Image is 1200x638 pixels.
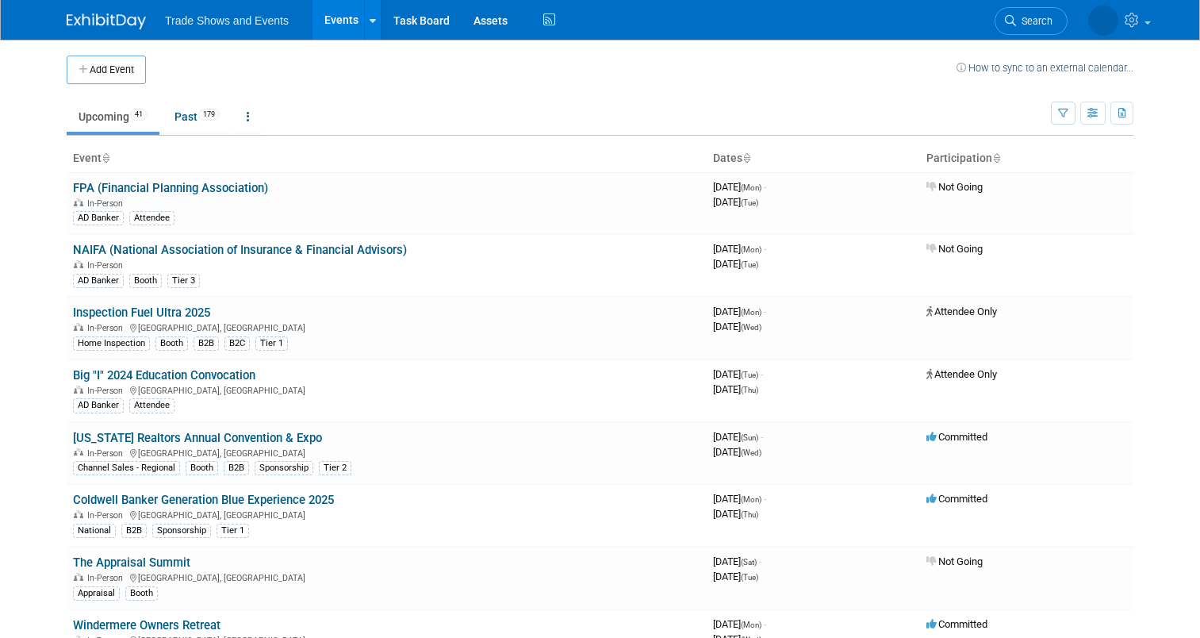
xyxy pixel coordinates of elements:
[741,510,758,519] span: (Thu)
[73,555,190,570] a: The Appraisal Summit
[957,62,1133,74] a: How to sync to an external calendar...
[74,573,83,581] img: In-Person Event
[742,152,750,164] a: Sort by Start Date
[926,618,987,630] span: Committed
[713,383,758,395] span: [DATE]
[74,386,83,394] img: In-Person Event
[121,524,147,538] div: B2B
[255,461,313,475] div: Sponsorship
[741,495,761,504] span: (Mon)
[926,181,983,193] span: Not Going
[319,461,351,475] div: Tier 2
[764,243,766,255] span: -
[764,493,766,505] span: -
[129,398,174,413] div: Attendee
[129,211,174,225] div: Attendee
[224,461,249,475] div: B2B
[87,386,128,396] span: In-Person
[102,152,109,164] a: Sort by Event Name
[713,196,758,208] span: [DATE]
[73,243,407,257] a: NAIFA (National Association of Insurance & Financial Advisors)
[87,573,128,583] span: In-Person
[713,555,761,567] span: [DATE]
[87,198,128,209] span: In-Person
[713,446,761,458] span: [DATE]
[920,145,1133,172] th: Participation
[73,274,124,288] div: AD Banker
[73,571,700,583] div: [GEOGRAPHIC_DATA], [GEOGRAPHIC_DATA]
[759,555,761,567] span: -
[713,306,766,317] span: [DATE]
[926,306,997,317] span: Attendee Only
[67,56,146,84] button: Add Event
[713,508,758,520] span: [DATE]
[73,493,334,507] a: Coldwell Banker Generation Blue Experience 2025
[130,109,148,121] span: 41
[713,258,758,270] span: [DATE]
[741,448,761,457] span: (Wed)
[67,102,159,132] a: Upcoming41
[74,448,83,456] img: In-Person Event
[155,336,188,351] div: Booth
[73,461,180,475] div: Channel Sales - Regional
[764,618,766,630] span: -
[741,386,758,394] span: (Thu)
[713,431,763,443] span: [DATE]
[73,368,255,382] a: Big "I" 2024 Education Convocation
[764,306,766,317] span: -
[73,431,322,445] a: [US_STATE] Realtors Annual Convention & Expo
[73,211,124,225] div: AD Banker
[73,398,124,413] div: AD Banker
[926,368,997,380] span: Attendee Only
[713,618,766,630] span: [DATE]
[713,181,766,193] span: [DATE]
[152,524,211,538] div: Sponsorship
[87,510,128,521] span: In-Person
[73,618,220,632] a: Windermere Owners Retreat
[741,260,758,269] span: (Tue)
[761,431,763,443] span: -
[73,306,210,320] a: Inspection Fuel Ultra 2025
[67,13,146,29] img: ExhibitDay
[713,368,763,380] span: [DATE]
[224,336,250,351] div: B2C
[741,371,758,379] span: (Tue)
[255,336,288,351] div: Tier 1
[992,152,1000,164] a: Sort by Participation Type
[73,336,150,351] div: Home Inspection
[741,621,761,629] span: (Mon)
[167,274,200,288] div: Tier 3
[926,243,983,255] span: Not Going
[741,573,758,582] span: (Tue)
[713,571,758,582] span: [DATE]
[74,323,83,331] img: In-Person Event
[73,321,700,333] div: [GEOGRAPHIC_DATA], [GEOGRAPHIC_DATA]
[713,243,766,255] span: [DATE]
[713,321,761,332] span: [DATE]
[67,145,707,172] th: Event
[74,510,83,518] img: In-Person Event
[764,181,766,193] span: -
[165,14,289,27] span: Trade Shows and Events
[707,145,920,172] th: Dates
[73,446,700,459] div: [GEOGRAPHIC_DATA], [GEOGRAPHIC_DATA]
[73,181,268,195] a: FPA (Financial Planning Association)
[163,102,232,132] a: Past179
[1088,6,1118,36] img: Marsha Milstead
[125,586,158,601] div: Booth
[186,461,218,475] div: Booth
[713,493,766,505] span: [DATE]
[741,183,761,192] span: (Mon)
[1016,15,1052,27] span: Search
[74,260,83,268] img: In-Person Event
[217,524,249,538] div: Tier 1
[129,274,162,288] div: Booth
[741,558,757,567] span: (Sat)
[741,323,761,332] span: (Wed)
[741,433,758,442] span: (Sun)
[926,493,987,505] span: Committed
[73,524,116,538] div: National
[87,323,128,333] span: In-Person
[198,109,220,121] span: 179
[741,198,758,207] span: (Tue)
